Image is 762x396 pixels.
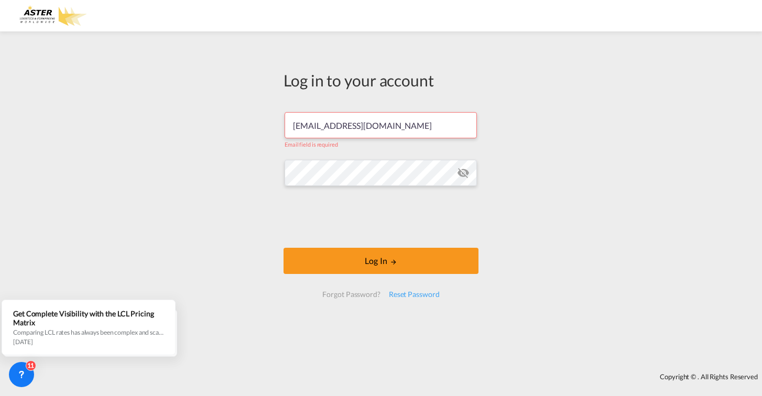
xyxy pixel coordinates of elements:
span: Email field is required [285,141,338,148]
div: Log in to your account [284,69,478,91]
md-icon: icon-eye-off [457,167,470,179]
img: e3303e4028ba11efbf5f992c85cc34d8.png [16,4,86,28]
div: Forgot Password? [318,285,384,304]
div: Reset Password [385,285,444,304]
button: LOGIN [284,248,478,274]
iframe: reCAPTCHA [301,196,461,237]
input: Enter email/phone number [285,112,477,138]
